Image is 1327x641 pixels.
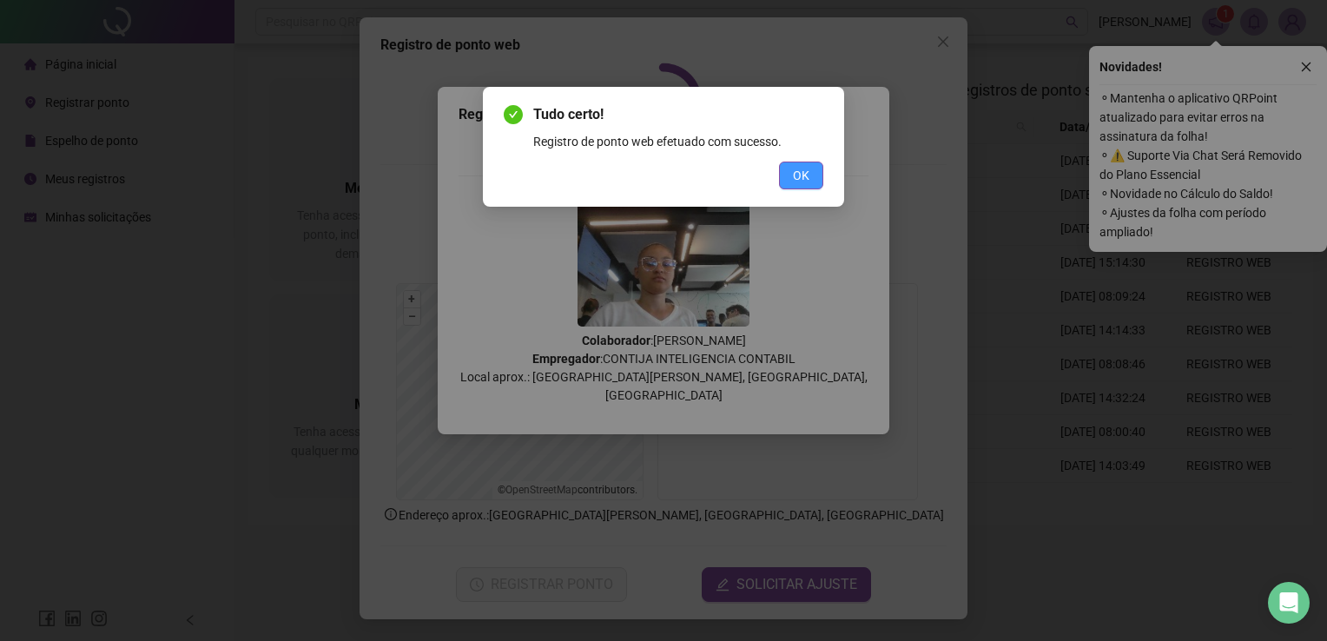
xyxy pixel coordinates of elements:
[793,166,809,185] span: OK
[533,132,823,151] div: Registro de ponto web efetuado com sucesso.
[504,105,523,124] span: check-circle
[533,104,823,125] span: Tudo certo!
[779,162,823,189] button: OK
[1268,582,1310,624] div: Open Intercom Messenger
